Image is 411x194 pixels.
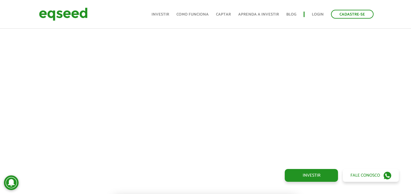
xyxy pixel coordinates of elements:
a: Aprenda a investir [238,13,279,16]
a: Investir [285,169,338,182]
a: Captar [216,13,231,16]
a: Cadastre-se [331,10,374,19]
a: Fale conosco [343,169,399,182]
a: Investir [152,13,169,16]
a: Como funciona [176,13,209,16]
img: EqSeed [39,6,88,22]
a: Login [312,13,324,16]
a: Blog [286,13,296,16]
